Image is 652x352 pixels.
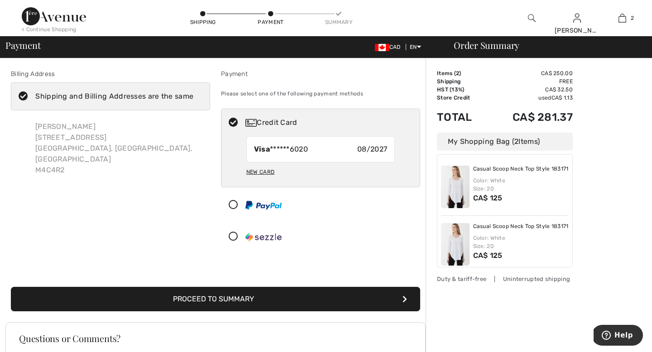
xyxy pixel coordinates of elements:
[375,44,404,50] span: CAD
[631,14,634,22] span: 2
[473,166,569,173] a: Casual Scoop Neck Top Style 183171
[221,82,420,105] div: Please select one of the following payment methods
[528,13,536,24] img: search the website
[22,25,77,33] div: < Continue Shopping
[473,194,503,202] span: CA$ 125
[573,14,581,22] a: Sign In
[551,95,573,101] span: CA$ 1.13
[473,176,569,193] div: Color: White Size: 20
[437,69,487,77] td: Items ( )
[22,7,86,25] img: 1ère Avenue
[246,164,274,180] div: New Card
[437,94,487,102] td: Store Credit
[245,117,414,128] div: Credit Card
[221,69,420,79] div: Payment
[487,94,573,102] td: used
[473,251,503,260] span: CA$ 125
[443,41,647,50] div: Order Summary
[600,13,644,24] a: 2
[245,119,257,127] img: Credit Card
[257,18,284,26] div: Payment
[456,70,459,76] span: 2
[514,137,518,146] span: 2
[28,114,210,183] div: [PERSON_NAME] [STREET_ADDRESS] [GEOGRAPHIC_DATA], [GEOGRAPHIC_DATA], [GEOGRAPHIC_DATA] M4C4R2
[357,144,387,155] span: 08/2027
[11,69,210,79] div: Billing Address
[473,234,569,250] div: Color: White Size: 20
[487,77,573,86] td: Free
[437,77,487,86] td: Shipping
[35,91,193,102] div: Shipping and Billing Addresses are the same
[11,287,420,311] button: Proceed to Summary
[19,334,412,343] h3: Questions or Comments?
[245,201,282,209] img: PayPal
[437,86,487,94] td: HST (13%)
[441,223,470,266] img: Casual Scoop Neck Top Style 183171
[473,223,569,230] a: Casual Scoop Neck Top Style 183171
[437,133,573,151] div: My Shopping Bag ( Items)
[437,275,573,283] div: Duty & tariff-free | Uninterrupted shipping
[441,166,470,208] img: Casual Scoop Neck Top Style 183171
[555,26,599,35] div: [PERSON_NAME]
[437,102,487,133] td: Total
[245,233,282,242] img: Sezzle
[487,69,573,77] td: CA$ 250.00
[5,41,40,50] span: Payment
[325,18,352,26] div: Summary
[618,13,626,24] img: My Bag
[375,44,389,51] img: Canadian Dollar
[487,102,573,133] td: CA$ 281.37
[487,86,573,94] td: CA$ 32.50
[189,18,216,26] div: Shipping
[410,44,421,50] span: EN
[254,145,270,153] strong: Visa
[573,13,581,24] img: My Info
[594,325,643,347] iframe: Opens a widget where you can find more information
